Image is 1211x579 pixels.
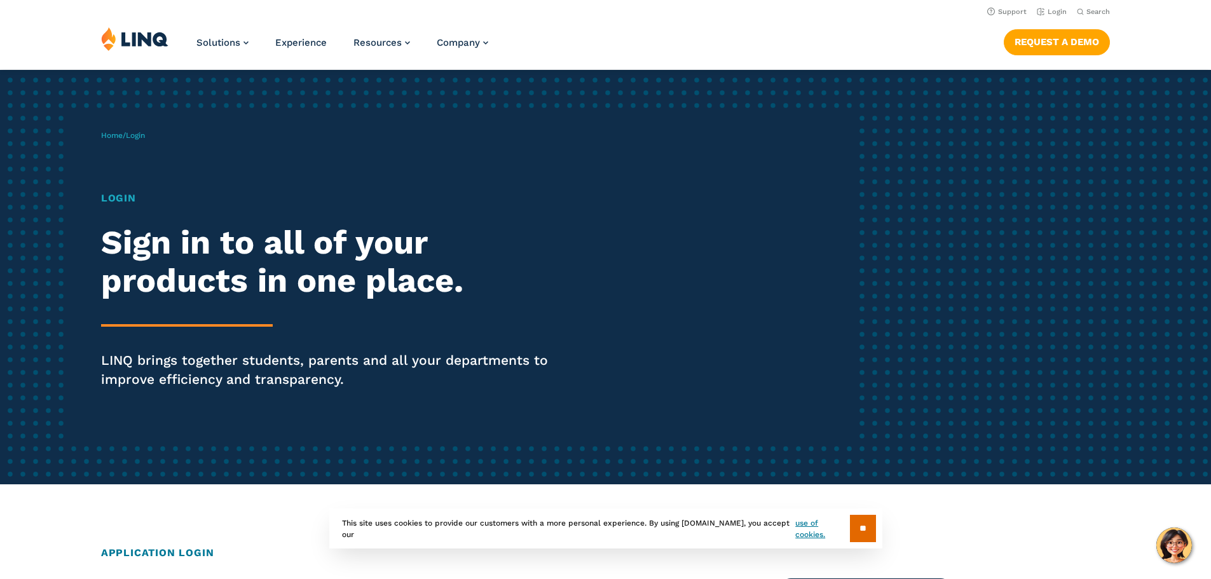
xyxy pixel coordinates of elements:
[987,8,1027,16] a: Support
[1037,8,1067,16] a: Login
[101,131,145,140] span: /
[1004,29,1110,55] a: Request a Demo
[1086,8,1110,16] span: Search
[437,37,488,48] a: Company
[196,37,240,48] span: Solutions
[1156,528,1192,563] button: Hello, have a question? Let’s chat.
[101,351,568,389] p: LINQ brings together students, parents and all your departments to improve efficiency and transpa...
[329,508,882,548] div: This site uses cookies to provide our customers with a more personal experience. By using [DOMAIN...
[353,37,402,48] span: Resources
[275,37,327,48] a: Experience
[1077,7,1110,17] button: Open Search Bar
[196,37,249,48] a: Solutions
[101,191,568,206] h1: Login
[101,131,123,140] a: Home
[101,27,168,51] img: LINQ | K‑12 Software
[795,517,849,540] a: use of cookies.
[196,27,488,69] nav: Primary Navigation
[437,37,480,48] span: Company
[353,37,410,48] a: Resources
[1004,27,1110,55] nav: Button Navigation
[126,131,145,140] span: Login
[101,224,568,300] h2: Sign in to all of your products in one place.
